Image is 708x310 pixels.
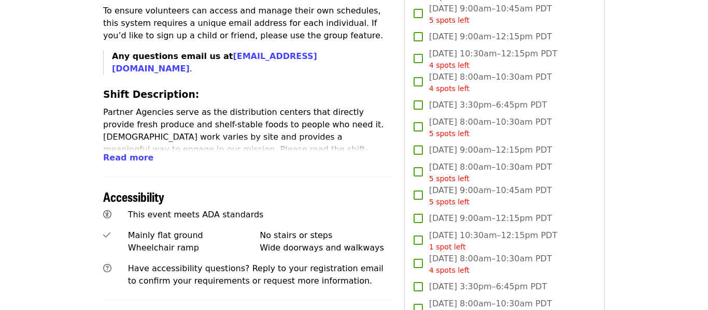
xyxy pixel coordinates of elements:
[429,253,552,276] span: [DATE] 8:00am–10:30am PDT
[128,210,264,219] span: This event meets ADA standards
[429,144,552,156] span: [DATE] 9:00am–12:15pm PDT
[112,51,317,73] strong: Any questions email us at
[260,229,392,242] div: No stairs or steps
[429,266,470,274] span: 4 spots left
[103,89,199,100] strong: Shift Description:
[429,116,552,139] span: [DATE] 8:00am–10:30am PDT
[429,212,552,225] span: [DATE] 9:00am–12:15pm PDT
[429,48,557,71] span: [DATE] 10:30am–12:15pm PDT
[429,129,470,138] span: 5 spots left
[429,198,470,206] span: 5 spots left
[103,106,392,181] p: Partner Agencies serve as the distribution centers that directly provide fresh produce and shelf-...
[429,71,552,94] span: [DATE] 8:00am–10:30am PDT
[103,152,153,164] button: Read more
[103,153,153,163] span: Read more
[103,187,164,205] span: Accessibility
[128,229,260,242] div: Mainly flat ground
[128,263,384,286] span: Have accessibility questions? Reply to your registration email to confirm your requirements or re...
[260,242,392,254] div: Wide doorways and walkways
[429,281,547,293] span: [DATE] 3:30pm–6:45pm PDT
[429,229,557,253] span: [DATE] 10:30am–12:15pm PDT
[429,84,470,93] span: 4 spots left
[429,184,552,208] span: [DATE] 9:00am–10:45am PDT
[429,31,552,43] span: [DATE] 9:00am–12:15pm PDT
[103,263,111,273] i: question-circle icon
[429,3,552,26] span: [DATE] 9:00am–10:45am PDT
[103,5,392,42] p: To ensure volunteers can access and manage their own schedules, this system requires a unique ema...
[103,210,111,219] i: universal-access icon
[112,50,392,75] p: .
[103,230,110,240] i: check icon
[128,242,260,254] div: Wheelchair ramp
[429,99,547,111] span: [DATE] 3:30pm–6:45pm PDT
[429,174,470,183] span: 5 spots left
[429,243,466,251] span: 1 spot left
[429,61,470,69] span: 4 spots left
[429,16,470,24] span: 5 spots left
[429,161,552,184] span: [DATE] 8:00am–10:30am PDT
